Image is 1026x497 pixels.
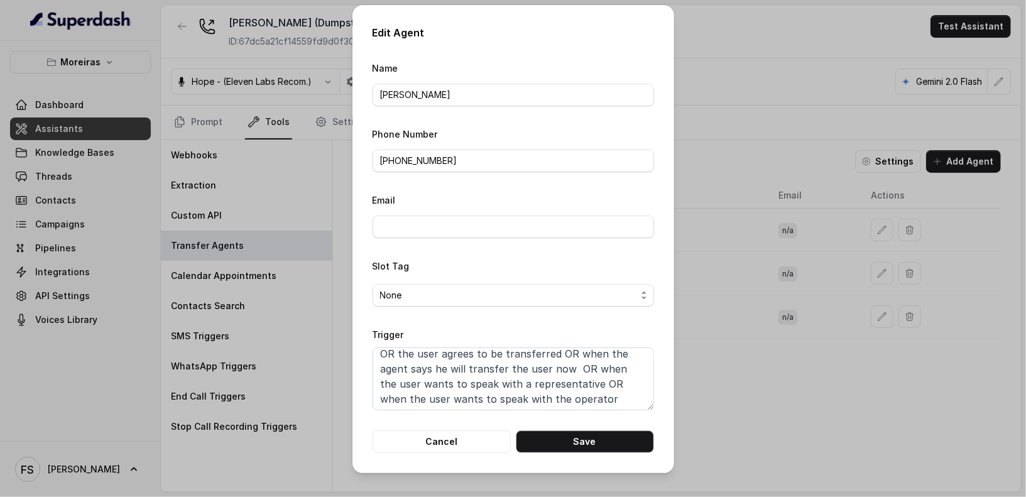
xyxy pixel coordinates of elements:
[516,430,654,453] button: Save
[373,329,404,340] label: Trigger
[373,261,410,271] label: Slot Tag
[373,430,511,453] button: Cancel
[380,288,636,303] span: None
[373,347,654,410] textarea: When the user confirms they wish to be transferred OR the user agrees to be transferred OR when t...
[373,284,654,307] button: None
[373,63,398,74] label: Name
[373,25,654,40] h2: Edit Agent
[373,129,438,139] label: Phone Number
[373,195,396,205] label: Email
